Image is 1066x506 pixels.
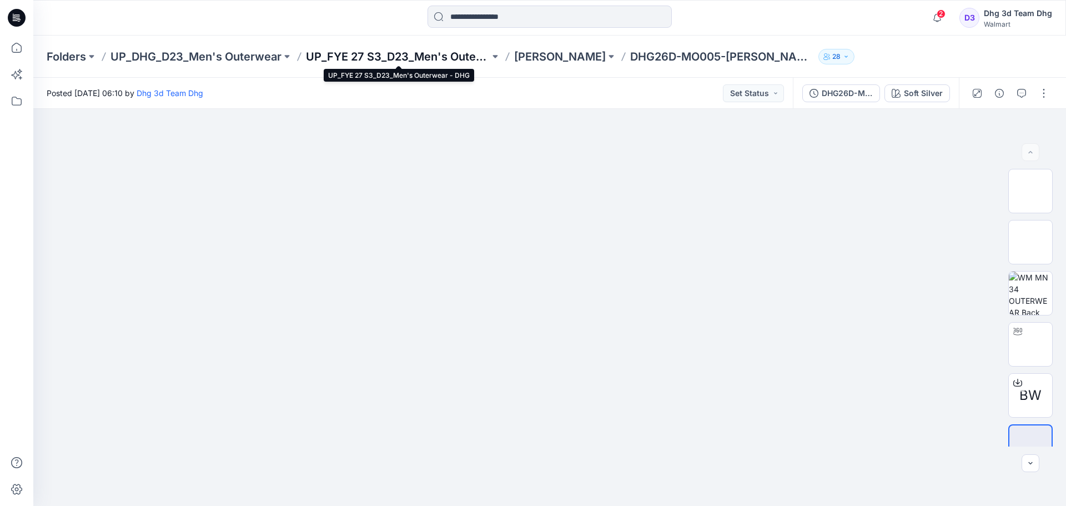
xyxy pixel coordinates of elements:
[110,49,281,64] a: UP_DHG_D23_Men's Outerwear
[818,49,854,64] button: 28
[959,8,979,28] div: D3
[822,87,873,99] div: DHG26D-MO005-[PERSON_NAME] MENS HOODED SAFARI JACKET
[984,7,1052,20] div: Dhg 3d Team Dhg
[802,84,880,102] button: DHG26D-MO005-[PERSON_NAME] MENS HOODED SAFARI JACKET
[630,49,814,64] p: DHG26D-MO005-[PERSON_NAME] MENS HOODED SAFARI JACKET
[937,9,946,18] span: 2
[47,49,86,64] a: Folders
[137,88,203,98] a: Dhg 3d Team Dhg
[514,49,606,64] a: [PERSON_NAME]
[306,49,490,64] a: UP_FYE 27 S3_D23_Men's Outerwear - DHG
[1019,385,1042,405] span: BW
[884,84,950,102] button: Soft Silver
[47,87,203,99] span: Posted [DATE] 06:10 by
[984,20,1052,28] div: Walmart
[990,84,1008,102] button: Details
[1009,221,1052,264] img: WM MN 34 OUTERWEAR Front wo Avatar
[1009,272,1052,315] img: WM MN 34 OUTERWEAR Back wo Avatar
[904,87,943,99] div: Soft Silver
[832,51,841,63] p: 28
